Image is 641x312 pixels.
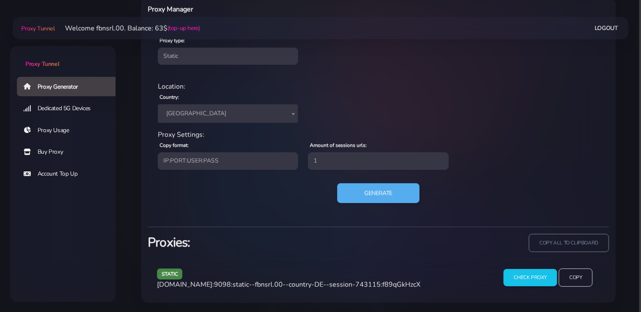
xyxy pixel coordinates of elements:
label: Amount of sessions urls: [310,141,367,149]
span: Proxy Tunnel [21,24,54,33]
a: Proxy Generator [17,77,122,96]
a: Proxy Usage [17,121,122,140]
button: Generate [337,183,419,203]
div: Location: [153,81,604,92]
a: Buy Proxy [17,142,122,162]
input: Check Proxy [503,269,557,286]
label: Country: [160,93,179,101]
span: static [157,269,183,279]
a: Account Top Up [17,164,122,184]
label: Copy format: [160,141,189,149]
a: Dedicated 5G Devices [17,99,122,118]
span: Proxy Tunnel [25,60,59,68]
iframe: Webchat Widget [517,174,630,301]
div: Proxy Settings: [153,130,604,140]
a: Proxy Tunnel [10,46,116,68]
h6: Proxy Manager [148,4,413,15]
a: (top-up here) [168,24,200,33]
span: Germany [163,108,293,119]
h3: Proxies: [148,234,373,251]
label: Proxy type: [160,37,185,44]
li: Welcome fbnsrl.00. Balance: 63$ [55,23,200,33]
a: Proxy Tunnel [19,22,54,35]
a: Logout [595,20,618,36]
span: Germany [158,104,298,123]
span: [DOMAIN_NAME]:9098:static--fbnsrl.00--country-DE--session-743115:f89qGkHzcX [157,280,420,289]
